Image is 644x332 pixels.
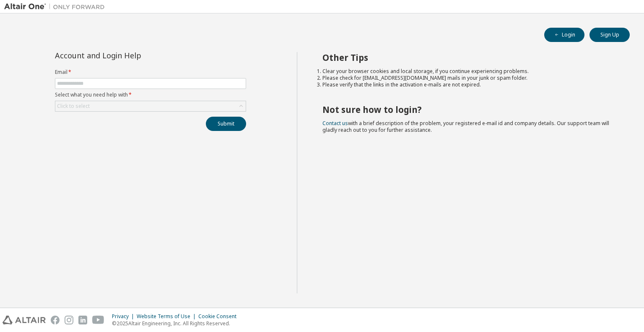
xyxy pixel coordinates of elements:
img: linkedin.svg [78,316,87,324]
a: Contact us [322,120,348,127]
img: Altair One [4,3,109,11]
li: Clear your browser cookies and local storage, if you continue experiencing problems. [322,68,615,75]
li: Please check for [EMAIL_ADDRESS][DOMAIN_NAME] mails in your junk or spam folder. [322,75,615,81]
p: © 2025 Altair Engineering, Inc. All Rights Reserved. [112,320,241,327]
button: Login [544,28,584,42]
div: Cookie Consent [198,313,241,320]
span: with a brief description of the problem, your registered e-mail id and company details. Our suppo... [322,120,609,133]
img: facebook.svg [51,316,60,324]
img: altair_logo.svg [3,316,46,324]
div: Click to select [55,101,246,111]
label: Select what you need help with [55,91,246,98]
h2: Not sure how to login? [322,104,615,115]
li: Please verify that the links in the activation e-mails are not expired. [322,81,615,88]
div: Click to select [57,103,90,110]
h2: Other Tips [322,52,615,63]
div: Privacy [112,313,137,320]
img: instagram.svg [65,316,73,324]
button: Submit [206,117,246,131]
div: Website Terms of Use [137,313,198,320]
div: Account and Login Help [55,52,208,59]
button: Sign Up [589,28,630,42]
img: youtube.svg [92,316,104,324]
label: Email [55,69,246,76]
